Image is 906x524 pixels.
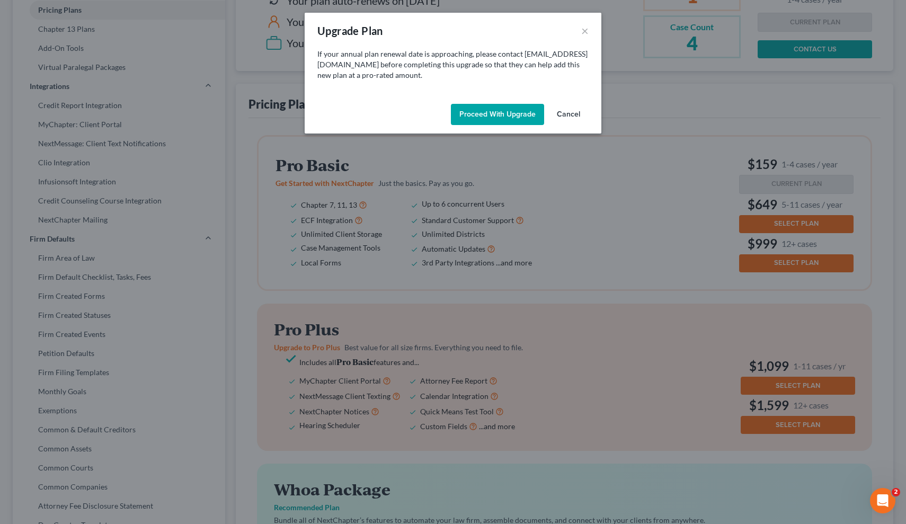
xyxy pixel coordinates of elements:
[548,104,589,125] button: Cancel
[317,23,383,38] div: Upgrade Plan
[451,104,544,125] button: Proceed with Upgrade
[892,488,900,496] span: 2
[581,24,589,37] button: ×
[317,49,589,81] p: If your annual plan renewal date is approaching, please contact [EMAIL_ADDRESS][DOMAIN_NAME] befo...
[870,488,895,513] iframe: Intercom live chat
